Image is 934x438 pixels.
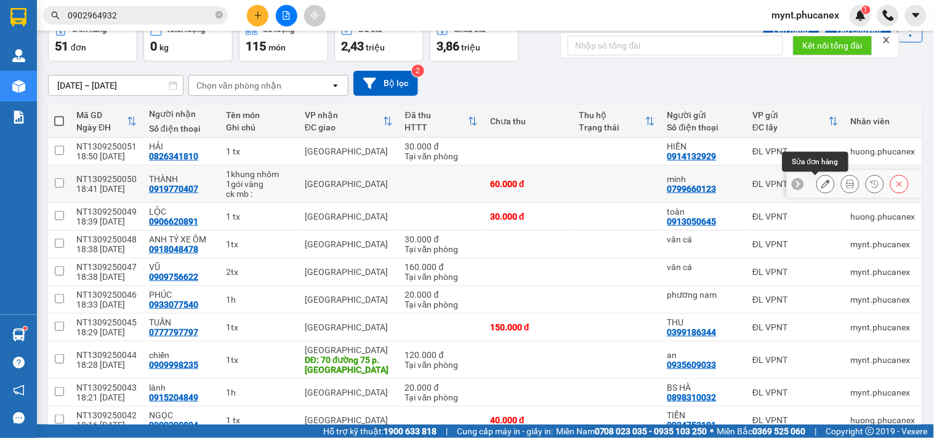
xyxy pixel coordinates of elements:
[149,360,198,370] div: 0909998235
[762,7,850,23] span: mynt.phucanex
[568,36,783,55] input: Nhập số tổng đài
[247,5,268,26] button: plus
[76,300,137,309] div: 18:33 [DATE]
[331,81,340,90] svg: open
[461,42,480,52] span: triệu
[226,122,292,132] div: Ghi chú
[76,207,137,217] div: NT1309250049
[276,5,297,26] button: file-add
[405,350,478,360] div: 120.000 đ
[305,122,383,132] div: ĐC giao
[305,295,393,305] div: [GEOGRAPHIC_DATA]
[76,244,137,254] div: 18:38 [DATE]
[305,415,393,425] div: [GEOGRAPHIC_DATA]
[149,383,214,392] div: lành
[667,392,717,402] div: 0898310032
[226,239,292,249] div: 1tx
[15,79,64,159] b: Phúc An Express
[305,179,393,189] div: [GEOGRAPHIC_DATA]
[457,424,553,438] span: Cung cấp máy in - giấy in:
[573,105,661,138] th: Toggle SortBy
[226,388,292,397] div: 1h
[882,36,891,44] span: close
[76,392,137,402] div: 18:21 [DATE]
[76,272,137,282] div: 18:38 [DATE]
[149,350,214,360] div: chiến
[883,10,894,21] img: phone-icon
[149,234,214,244] div: ANH TÝ XE ÔM
[667,327,717,337] div: 0399186344
[667,420,717,430] div: 0924753191
[579,110,645,120] div: Thu hộ
[149,141,214,151] div: HẢI
[816,175,835,193] div: Sửa đơn hàng
[134,15,163,45] img: logo.jpg
[851,116,916,126] div: Nhân viên
[76,420,137,430] div: 18:16 [DATE]
[149,420,198,430] div: 0909300804
[226,322,292,332] div: 1tx
[855,10,866,21] img: icon-new-feature
[215,11,223,18] span: close-circle
[752,295,839,305] div: ĐL VPNT
[305,345,393,355] div: [GEOGRAPHIC_DATA]
[405,300,478,309] div: Tại văn phòng
[405,392,478,402] div: Tại văn phòng
[196,79,281,92] div: Chọn văn phòng nhận
[299,105,399,138] th: Toggle SortBy
[752,146,839,156] div: ĐL VPNT
[851,415,916,425] div: huong.phucanex
[399,105,484,138] th: Toggle SortBy
[864,6,868,14] span: 1
[76,327,137,337] div: 18:29 [DATE]
[76,174,137,184] div: NT1309250050
[48,17,137,62] button: Đơn hàng51đơn
[667,151,717,161] div: 0914132929
[226,110,292,120] div: Tên món
[667,290,740,300] div: phương nam
[405,383,478,392] div: 20.000 đ
[341,39,364,54] span: 2,43
[667,234,740,244] div: vân cá
[51,11,60,20] span: search
[149,124,214,133] div: Số điện thoại
[68,9,213,22] input: Tìm tên, số ĐT hoặc mã đơn
[76,184,137,194] div: 18:41 [DATE]
[851,355,916,365] div: mynt.phucanex
[711,429,714,434] span: ⚪️
[143,17,233,62] button: Khối lượng0kg
[76,350,137,360] div: NT1309250044
[76,18,122,76] b: Gửi khách hàng
[23,327,27,330] sup: 1
[226,415,292,425] div: 1 tx
[851,388,916,397] div: mynt.phucanex
[851,239,916,249] div: mynt.phucanex
[490,212,566,221] div: 30.000 đ
[667,217,717,226] div: 0913050645
[305,267,393,277] div: [GEOGRAPHIC_DATA]
[752,239,839,249] div: ĐL VPNT
[149,290,214,300] div: PHÚC
[149,174,214,184] div: THÀNH
[851,322,916,332] div: mynt.phucanex
[851,212,916,221] div: huong.phucanex
[334,17,424,62] button: Đã thu2,43 triệu
[55,39,68,54] span: 51
[752,388,839,397] div: ĐL VPNT
[226,212,292,221] div: 1 tx
[226,355,292,365] div: 1tx
[282,11,291,20] span: file-add
[595,426,707,436] strong: 0708 023 035 - 0935 103 250
[412,65,424,77] sup: 2
[752,110,829,120] div: VP gửi
[490,322,566,332] div: 150.000 đ
[12,328,25,341] img: warehouse-icon
[405,272,478,282] div: Tại văn phòng
[405,151,478,161] div: Tại văn phòng
[667,383,740,392] div: BS HÀ
[667,350,740,360] div: an
[76,122,127,132] div: Ngày ĐH
[556,424,707,438] span: Miền Nam
[667,141,740,151] div: HIỀN
[149,262,214,272] div: VŨ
